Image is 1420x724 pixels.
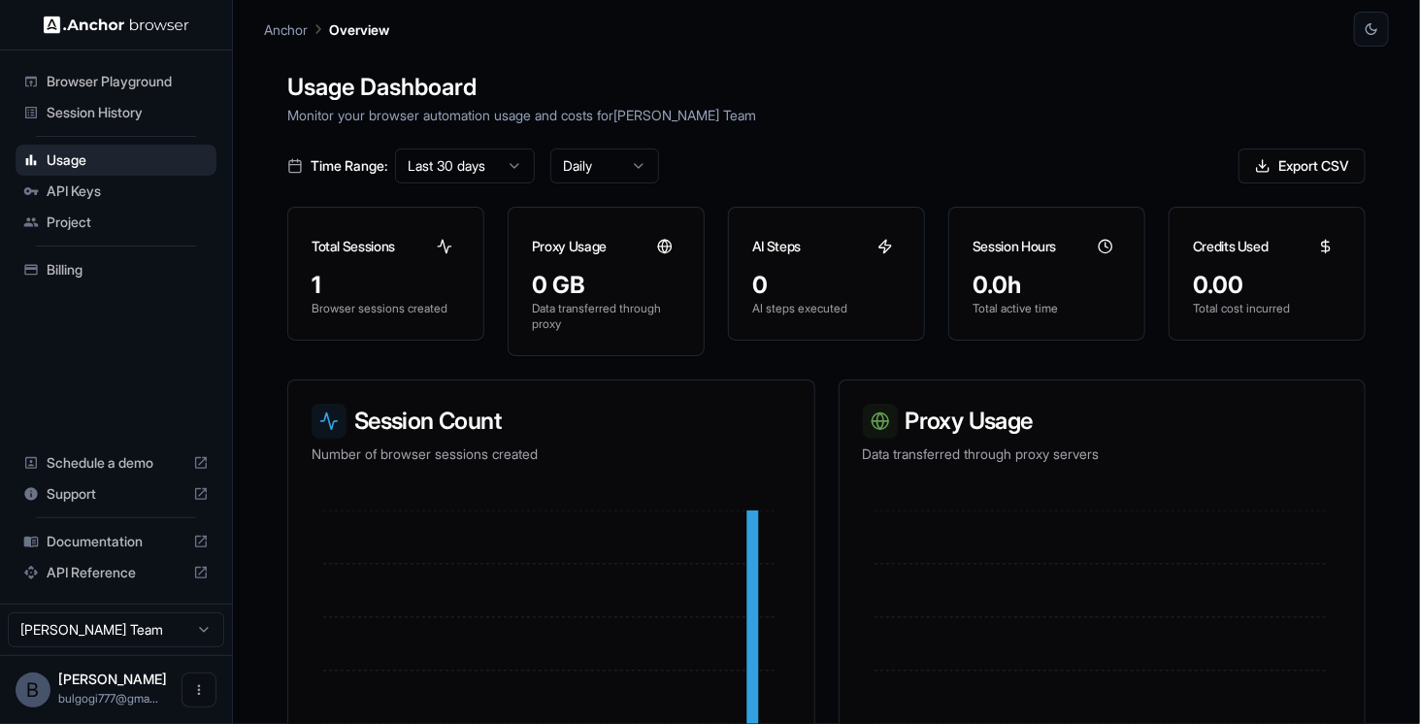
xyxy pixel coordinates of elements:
div: Documentation [16,526,216,557]
h3: Proxy Usage [863,404,1342,439]
div: Session History [16,97,216,128]
p: Total active time [973,301,1121,316]
span: Time Range: [311,156,387,176]
div: Usage [16,145,216,176]
p: Number of browser sessions created [312,444,791,464]
div: Billing [16,254,216,285]
div: API Keys [16,176,216,207]
div: 0 GB [532,270,680,301]
h3: AI Steps [752,237,801,256]
h3: Credits Used [1193,237,1269,256]
p: AI steps executed [752,301,901,316]
div: B [16,673,50,708]
p: Data transferred through proxy [532,301,680,332]
span: API Keys [47,181,209,201]
h3: Session Count [312,404,791,439]
div: Browser Playground [16,66,216,97]
h1: Usage Dashboard [287,70,1366,105]
button: Export CSV [1238,148,1366,183]
span: Documentation [47,532,185,551]
p: Anchor [264,19,308,40]
span: Billing [47,260,209,280]
span: API Reference [47,563,185,582]
div: 1 [312,270,460,301]
button: Open menu [182,673,216,708]
nav: breadcrumb [264,18,389,40]
div: Schedule a demo [16,447,216,478]
span: Browser Playground [47,72,209,91]
h3: Total Sessions [312,237,395,256]
span: Support [47,484,185,504]
span: Bogie Kim [58,671,167,687]
div: Project [16,207,216,238]
span: Project [47,213,209,232]
p: Monitor your browser automation usage and costs for [PERSON_NAME] Team [287,105,1366,125]
p: Data transferred through proxy servers [863,444,1342,464]
h3: Proxy Usage [532,237,607,256]
p: Browser sessions created [312,301,460,316]
div: 0.00 [1193,270,1341,301]
span: Schedule a demo [47,453,185,473]
div: API Reference [16,557,216,588]
span: Session History [47,103,209,122]
span: bulgogi777@gmail.com [58,691,158,706]
div: Support [16,478,216,510]
h3: Session Hours [973,237,1056,256]
img: Anchor Logo [44,16,189,34]
p: Overview [329,19,389,40]
span: Usage [47,150,209,170]
div: 0 [752,270,901,301]
div: 0.0h [973,270,1121,301]
p: Total cost incurred [1193,301,1341,316]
